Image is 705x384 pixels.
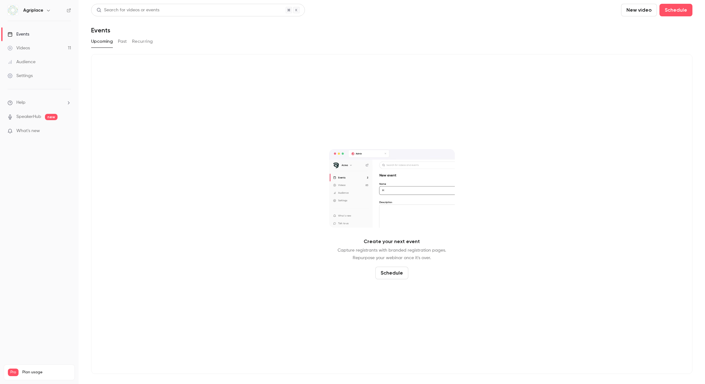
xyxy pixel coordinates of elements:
div: Videos [8,45,30,51]
span: What's new [16,128,40,134]
img: Agriplace [8,5,18,15]
iframe: Noticeable Trigger [63,128,71,134]
button: Recurring [132,36,153,47]
div: Audience [8,59,36,65]
button: Schedule [375,267,408,279]
span: new [45,114,58,120]
li: help-dropdown-opener [8,99,71,106]
button: Schedule [659,4,692,16]
div: Events [8,31,29,37]
button: New video [621,4,657,16]
span: Plan usage [22,370,71,375]
div: Settings [8,73,33,79]
span: Help [16,99,25,106]
h6: Agriplace [23,7,43,14]
span: Pro [8,369,19,376]
button: Upcoming [91,36,113,47]
p: Capture registrants with branded registration pages. Repurpose your webinar once it's over. [338,247,446,262]
h1: Events [91,26,110,34]
p: Create your next event [364,238,420,245]
div: Search for videos or events [96,7,159,14]
a: SpeakerHub [16,114,41,120]
button: Past [118,36,127,47]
